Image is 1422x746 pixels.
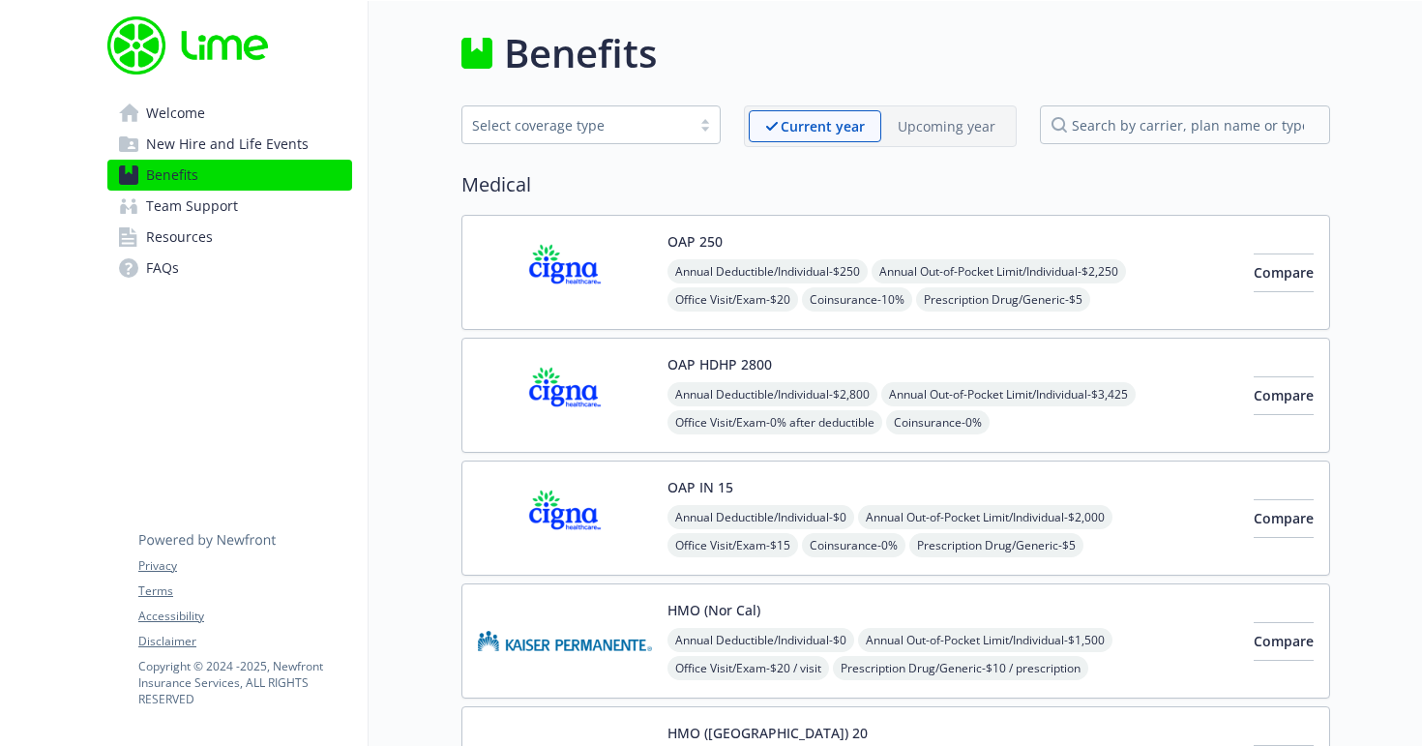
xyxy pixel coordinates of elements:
[667,600,760,620] button: HMO (Nor Cal)
[1040,105,1330,144] input: search by carrier, plan name or type
[138,633,351,650] a: Disclaimer
[107,253,352,283] a: FAQs
[1254,622,1314,661] button: Compare
[1254,632,1314,650] span: Compare
[107,98,352,129] a: Welcome
[504,24,657,82] h1: Benefits
[667,533,798,557] span: Office Visit/Exam - $15
[107,129,352,160] a: New Hire and Life Events
[916,287,1090,312] span: Prescription Drug/Generic - $5
[146,129,309,160] span: New Hire and Life Events
[146,191,238,222] span: Team Support
[667,505,854,529] span: Annual Deductible/Individual - $0
[667,477,733,497] button: OAP IN 15
[1254,509,1314,527] span: Compare
[1254,263,1314,282] span: Compare
[858,505,1112,529] span: Annual Out-of-Pocket Limit/Individual - $2,000
[1254,386,1314,404] span: Compare
[872,259,1126,283] span: Annual Out-of-Pocket Limit/Individual - $2,250
[667,656,829,680] span: Office Visit/Exam - $20 / visit
[461,170,1330,199] h2: Medical
[858,628,1112,652] span: Annual Out-of-Pocket Limit/Individual - $1,500
[667,628,854,652] span: Annual Deductible/Individual - $0
[146,98,205,129] span: Welcome
[667,354,772,374] button: OAP HDHP 2800
[478,354,652,436] img: CIGNA carrier logo
[909,533,1083,557] span: Prescription Drug/Generic - $5
[1254,254,1314,292] button: Compare
[667,723,868,743] button: HMO ([GEOGRAPHIC_DATA]) 20
[138,658,351,707] p: Copyright © 2024 - 2025 , Newfront Insurance Services, ALL RIGHTS RESERVED
[146,222,213,253] span: Resources
[833,656,1088,680] span: Prescription Drug/Generic - $10 / prescription
[478,477,652,559] img: CIGNA carrier logo
[667,231,723,252] button: OAP 250
[1254,376,1314,415] button: Compare
[478,231,652,313] img: CIGNA carrier logo
[802,533,905,557] span: Coinsurance - 0%
[781,116,865,136] p: Current year
[667,287,798,312] span: Office Visit/Exam - $20
[802,287,912,312] span: Coinsurance - 10%
[667,410,882,434] span: Office Visit/Exam - 0% after deductible
[138,608,351,625] a: Accessibility
[146,253,179,283] span: FAQs
[107,222,352,253] a: Resources
[898,116,995,136] p: Upcoming year
[107,160,352,191] a: Benefits
[667,259,868,283] span: Annual Deductible/Individual - $250
[667,382,877,406] span: Annual Deductible/Individual - $2,800
[886,410,990,434] span: Coinsurance - 0%
[1254,499,1314,538] button: Compare
[107,191,352,222] a: Team Support
[881,382,1136,406] span: Annual Out-of-Pocket Limit/Individual - $3,425
[138,582,351,600] a: Terms
[478,600,652,682] img: Kaiser Permanente Insurance Company carrier logo
[472,115,681,135] div: Select coverage type
[146,160,198,191] span: Benefits
[138,557,351,575] a: Privacy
